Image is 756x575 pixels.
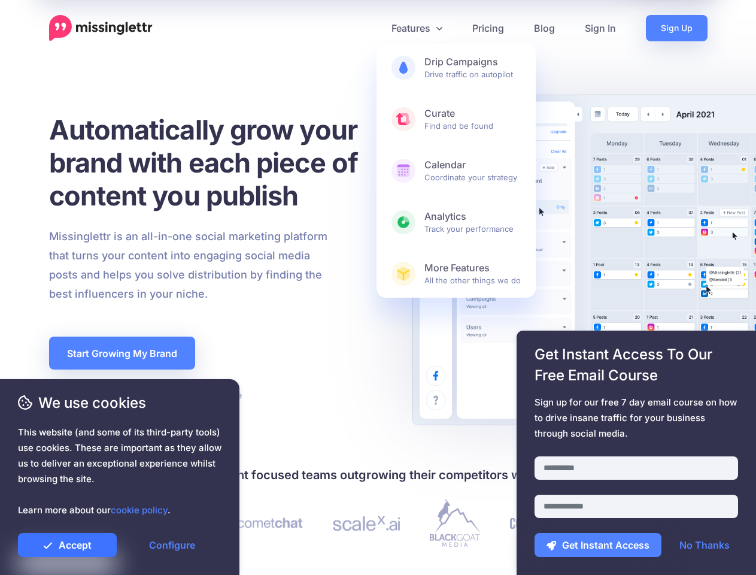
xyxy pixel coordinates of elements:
span: Sign up for our free 7 day email course on how to drive insane traffic for your business through ... [535,395,738,441]
a: Sign In [570,15,631,41]
b: Analytics [424,210,521,223]
a: AnalyticsTrack your performance [377,198,536,246]
b: More Features [424,262,521,274]
span: All the other things we do [424,262,521,286]
a: Home [49,15,153,41]
a: Drip CampaignsDrive traffic on autopilot [377,44,536,92]
div: Features [377,44,536,298]
b: Drip Campaigns [424,56,521,68]
h1: Automatically grow your brand with each piece of content you publish [49,113,387,212]
a: Features [377,15,457,41]
span: Find and be found [424,107,521,131]
a: No Thanks [667,533,742,557]
b: Curate [424,107,521,120]
span: Track your performance [424,210,521,234]
p: Missinglettr is an all-in-one social marketing platform that turns your content into engaging soc... [49,227,328,304]
span: We use cookies [18,392,221,413]
span: Get Instant Access To Our Free Email Course [535,344,738,386]
a: CalendarCoordinate your strategy [377,147,536,195]
b: Calendar [424,159,521,171]
a: Configure [123,533,221,557]
a: Blog [519,15,570,41]
h4: Join 30,000+ creators and content focused teams outgrowing their competitors with Missinglettr [49,465,708,485]
a: Pricing [457,15,519,41]
button: Get Instant Access [535,533,661,557]
a: CurateFind and be found [377,95,536,143]
span: Coordinate your strategy [424,159,521,183]
a: Start Growing My Brand [49,337,195,370]
span: This website (and some of its third-party tools) use cookies. These are important as they allow u... [18,425,221,518]
a: More FeaturesAll the other things we do [377,250,536,298]
a: cookie policy [111,504,168,516]
a: Sign Up [646,15,708,41]
span: Drive traffic on autopilot [424,56,521,80]
a: Accept [18,533,117,557]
